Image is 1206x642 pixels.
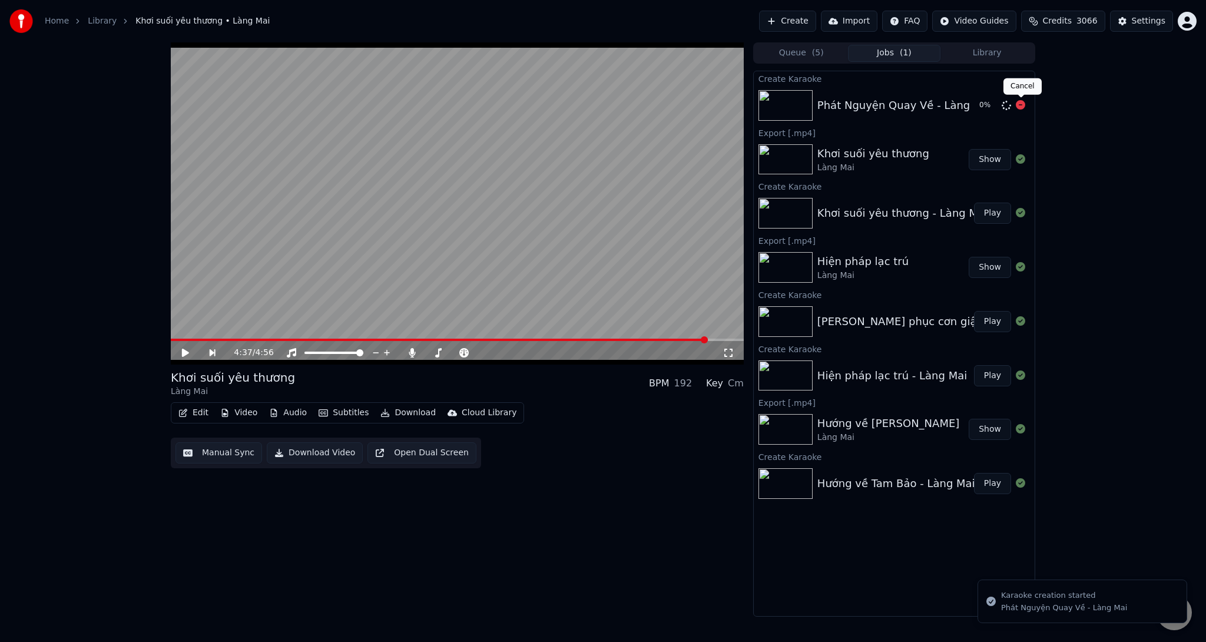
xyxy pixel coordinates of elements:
button: FAQ [882,11,927,32]
div: Key [706,376,723,391]
button: Show [969,257,1011,278]
div: Khơi suối yêu thương [171,369,295,386]
div: Làng Mai [817,432,959,444]
div: 192 [674,376,693,391]
div: / [234,347,262,359]
button: Show [969,419,1011,440]
button: Video Guides [932,11,1016,32]
span: Khơi suối yêu thương • Làng Mai [135,15,270,27]
span: Credits [1043,15,1072,27]
div: Phát Nguyện Quay Về - Làng Mai [1001,603,1127,613]
div: Cloud Library [462,407,516,419]
span: ( 5 ) [812,47,824,59]
button: Library [940,45,1033,62]
img: youka [9,9,33,33]
button: Download Video [267,442,363,464]
a: Library [88,15,117,27]
div: Hướng về Tam Bảo - Làng Mai [817,475,975,492]
div: Create Karaoke [754,179,1035,193]
div: Hướng về [PERSON_NAME] [817,415,959,432]
button: Import [821,11,877,32]
div: Hiện pháp lạc trú - Làng Mai [817,368,967,384]
button: Show [969,149,1011,170]
div: Làng Mai [817,270,909,282]
button: Play [974,311,1011,332]
div: 0 % [979,101,997,110]
div: Create Karaoke [754,342,1035,356]
button: Download [376,405,440,421]
a: Home [45,15,69,27]
span: 4:56 [255,347,273,359]
button: Video [216,405,262,421]
div: Export [.mp4] [754,395,1035,409]
button: Credits3066 [1021,11,1105,32]
button: Play [974,203,1011,224]
div: Phát Nguyện Quay Về - Làng Mai [817,97,992,114]
button: Queue [755,45,848,62]
button: Edit [174,405,213,421]
span: 3066 [1076,15,1098,27]
button: Play [974,365,1011,386]
div: Export [.mp4] [754,125,1035,140]
span: 4:37 [234,347,252,359]
button: Audio [264,405,312,421]
span: ( 1 ) [900,47,912,59]
div: Create Karaoke [754,287,1035,302]
div: Cm [728,376,744,391]
div: Khơi suối yêu thương [817,145,929,162]
div: Làng Mai [171,386,295,398]
div: Cancel [1003,78,1042,95]
div: Create Karaoke [754,71,1035,85]
div: Làng Mai [817,162,929,174]
button: Manual Sync [175,442,262,464]
button: Jobs [848,45,941,62]
div: Karaoke creation started [1001,590,1127,601]
div: BPM [649,376,669,391]
button: Create [759,11,816,32]
div: [PERSON_NAME] phục cơn giận - Làng Mai [817,313,1042,330]
div: Settings [1132,15,1165,27]
button: Subtitles [314,405,373,421]
div: Export [.mp4] [754,233,1035,247]
button: Open Dual Screen [367,442,476,464]
button: Settings [1110,11,1173,32]
button: Play [974,473,1011,494]
nav: breadcrumb [45,15,270,27]
div: Khơi suối yêu thương - Làng Mai [817,205,988,221]
div: Hiện pháp lạc trú [817,253,909,270]
div: Create Karaoke [754,449,1035,464]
